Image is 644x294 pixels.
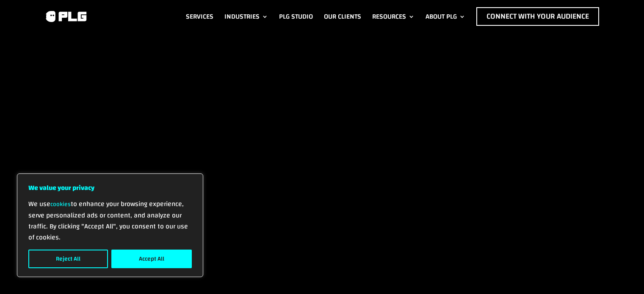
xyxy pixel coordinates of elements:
[50,199,71,210] a: cookies
[28,182,192,193] p: We value your privacy
[28,250,108,268] button: Reject All
[17,173,203,277] div: We value your privacy
[476,7,599,26] a: Connect with Your Audience
[186,7,213,26] a: Services
[426,7,465,26] a: About PLG
[224,7,268,26] a: Industries
[111,250,192,268] button: Accept All
[279,7,313,26] a: PLG Studio
[28,198,192,243] p: We use to enhance your browsing experience, serve personalized ads or content, and analyze our tr...
[324,7,361,26] a: Our Clients
[372,7,415,26] a: Resources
